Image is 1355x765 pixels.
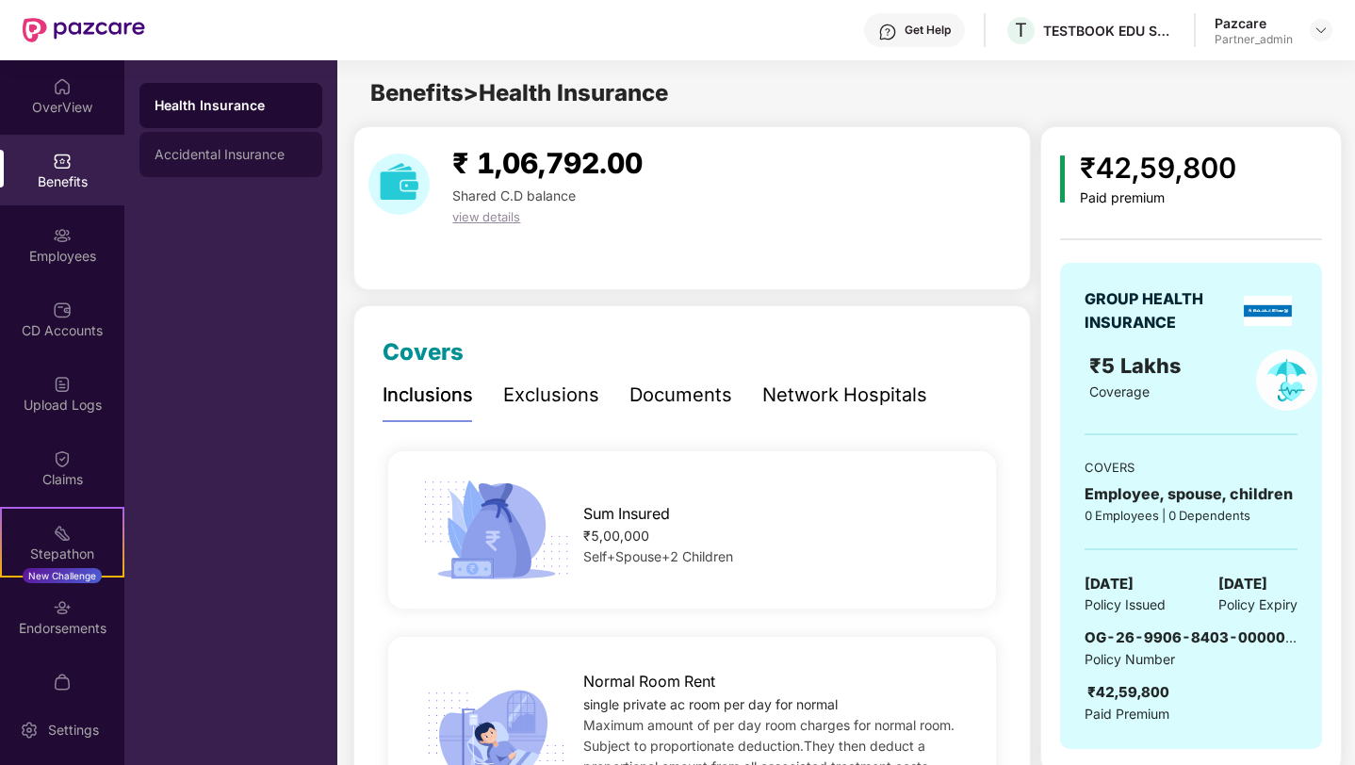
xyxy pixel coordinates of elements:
[53,77,72,96] img: svg+xml;base64,PHN2ZyBpZD0iSG9tZSIgeG1sbnM9Imh0dHA6Ly93d3cudzMub3JnLzIwMDAvc3ZnIiB3aWR0aD0iMjAiIG...
[155,96,307,115] div: Health Insurance
[1085,704,1169,724] span: Paid Premium
[1060,155,1065,203] img: icon
[53,598,72,617] img: svg+xml;base64,PHN2ZyBpZD0iRW5kb3JzZW1lbnRzIiB4bWxucz0iaHR0cDovL3d3dy53My5vcmcvMjAwMC9zdmciIHdpZH...
[583,526,968,546] div: ₹5,00,000
[583,694,968,715] div: single private ac room per day for normal
[1215,32,1293,47] div: Partner_admin
[53,524,72,543] img: svg+xml;base64,PHN2ZyB4bWxucz0iaHR0cDovL3d3dy53My5vcmcvMjAwMC9zdmciIHdpZHRoPSIyMSIgaGVpZ2h0PSIyMC...
[368,154,430,215] img: download
[1089,353,1186,378] span: ₹5 Lakhs
[53,301,72,319] img: svg+xml;base64,PHN2ZyBpZD0iQ0RfQWNjb3VudHMiIGRhdGEtbmFtZT0iQ0QgQWNjb3VudHMiIHhtbG5zPSJodHRwOi8vd3...
[370,79,668,106] span: Benefits > Health Insurance
[1085,506,1298,525] div: 0 Employees | 0 Dependents
[1218,594,1298,615] span: Policy Expiry
[583,502,670,526] span: Sum Insured
[53,449,72,468] img: svg+xml;base64,PHN2ZyBpZD0iQ2xhaW0iIHhtbG5zPSJodHRwOi8vd3d3LnczLm9yZy8yMDAwL3N2ZyIgd2lkdGg9IjIwIi...
[42,721,105,740] div: Settings
[1085,458,1298,477] div: COVERS
[23,18,145,42] img: New Pazcare Logo
[155,147,307,162] div: Accidental Insurance
[23,568,102,583] div: New Challenge
[452,146,643,180] span: ₹ 1,06,792.00
[53,226,72,245] img: svg+xml;base64,PHN2ZyBpZD0iRW1wbG95ZWVzIiB4bWxucz0iaHR0cDovL3d3dy53My5vcmcvMjAwMC9zdmciIHdpZHRoPS...
[20,721,39,740] img: svg+xml;base64,PHN2ZyBpZD0iU2V0dGluZy0yMHgyMCIgeG1sbnM9Imh0dHA6Ly93d3cudzMub3JnLzIwMDAvc3ZnIiB3aW...
[1085,628,1314,646] span: OG-26-9906-8403-00000054
[629,381,732,410] div: Documents
[1218,573,1267,595] span: [DATE]
[1314,23,1329,38] img: svg+xml;base64,PHN2ZyBpZD0iRHJvcGRvd24tMzJ4MzIiIHhtbG5zPSJodHRwOi8vd3d3LnczLm9yZy8yMDAwL3N2ZyIgd2...
[452,209,520,224] span: view details
[1087,681,1169,704] div: ₹42,59,800
[416,475,576,586] img: icon
[1080,146,1236,190] div: ₹42,59,800
[1089,383,1150,399] span: Coverage
[1043,22,1175,40] div: TESTBOOK EDU SOLUTIONS PRIVATE LIMITED
[383,338,464,366] span: Covers
[53,673,72,692] img: svg+xml;base64,PHN2ZyBpZD0iTXlfT3JkZXJzIiBkYXRhLW5hbWU9Ik15IE9yZGVycyIgeG1sbnM9Imh0dHA6Ly93d3cudz...
[1085,482,1298,506] div: Employee, spouse, children
[1256,350,1317,411] img: policyIcon
[1215,14,1293,32] div: Pazcare
[2,545,122,563] div: Stepathon
[1085,573,1134,595] span: [DATE]
[503,381,599,410] div: Exclusions
[1085,594,1166,615] span: Policy Issued
[1080,190,1236,206] div: Paid premium
[53,152,72,171] img: svg+xml;base64,PHN2ZyBpZD0iQmVuZWZpdHMiIHhtbG5zPSJodHRwOi8vd3d3LnczLm9yZy8yMDAwL3N2ZyIgd2lkdGg9Ij...
[452,187,576,203] span: Shared C.D balance
[1085,651,1175,667] span: Policy Number
[1085,287,1237,334] div: GROUP HEALTH INSURANCE
[383,381,473,410] div: Inclusions
[878,23,897,41] img: svg+xml;base64,PHN2ZyBpZD0iSGVscC0zMngzMiIgeG1sbnM9Imh0dHA6Ly93d3cudzMub3JnLzIwMDAvc3ZnIiB3aWR0aD...
[905,23,951,38] div: Get Help
[762,381,927,410] div: Network Hospitals
[583,670,715,693] span: Normal Room Rent
[1244,296,1292,326] img: insurerLogo
[1015,19,1027,41] span: T
[583,548,733,564] span: Self+Spouse+2 Children
[53,375,72,394] img: svg+xml;base64,PHN2ZyBpZD0iVXBsb2FkX0xvZ3MiIGRhdGEtbmFtZT0iVXBsb2FkIExvZ3MiIHhtbG5zPSJodHRwOi8vd3...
